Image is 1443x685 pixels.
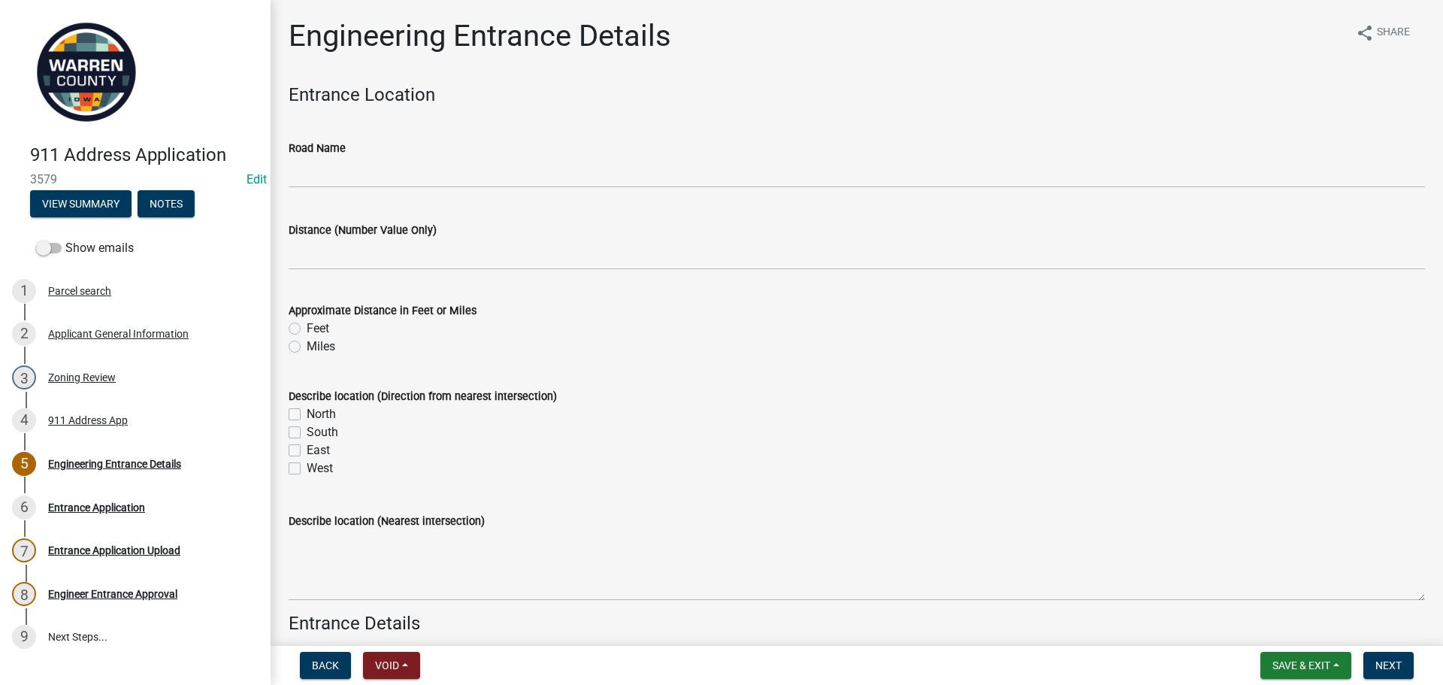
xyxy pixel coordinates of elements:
span: Back [312,659,339,671]
div: 8 [12,582,36,606]
h4: Entrance Location [289,84,1425,106]
span: Next [1375,659,1402,671]
span: 3579 [30,172,240,186]
button: Save & Exit [1260,652,1351,679]
label: South [307,423,338,441]
wm-modal-confirm: Notes [138,199,195,211]
div: 4 [12,408,36,432]
div: Entrance Application Upload [48,545,180,556]
label: East [307,441,330,459]
button: View Summary [30,190,132,217]
div: 9 [12,625,36,649]
span: Share [1377,24,1410,42]
div: Engineering Entrance Details [48,459,181,469]
label: Describe location (Direction from nearest intersection) [289,392,557,402]
label: Miles [307,338,335,356]
label: Approximate Distance in Feet or Miles [289,306,476,317]
h1: Engineering Entrance Details [289,18,671,54]
h4: Entrance Details [289,613,1425,635]
div: Engineer Entrance Approval [48,589,177,599]
button: Void [363,652,420,679]
button: shareShare [1344,18,1422,47]
div: 5 [12,452,36,476]
div: 3 [12,365,36,389]
div: Zoning Review [48,372,116,383]
label: Road Name [289,144,346,154]
wm-modal-confirm: Edit Application Number [247,172,267,186]
span: Save & Exit [1272,659,1330,671]
h4: 911 Address Application [30,144,259,166]
label: North [307,405,336,423]
div: Entrance Application [48,502,145,513]
wm-modal-confirm: Summary [30,199,132,211]
div: Parcel search [48,286,111,296]
div: Applicant General Information [48,329,189,339]
div: 1 [12,279,36,303]
label: Distance (Number Value Only) [289,226,437,236]
div: 6 [12,496,36,520]
label: Describe location (Nearest intersection) [289,517,485,527]
span: Void [375,659,399,671]
div: 7 [12,538,36,562]
label: West [307,459,333,477]
button: Notes [138,190,195,217]
button: Next [1363,652,1414,679]
label: Show emails [36,239,134,257]
label: Feet [307,320,329,338]
a: Edit [247,172,267,186]
img: Warren County, Iowa [30,16,143,129]
button: Back [300,652,351,679]
div: 911 Address App [48,415,128,426]
div: 2 [12,322,36,346]
i: share [1356,24,1374,42]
